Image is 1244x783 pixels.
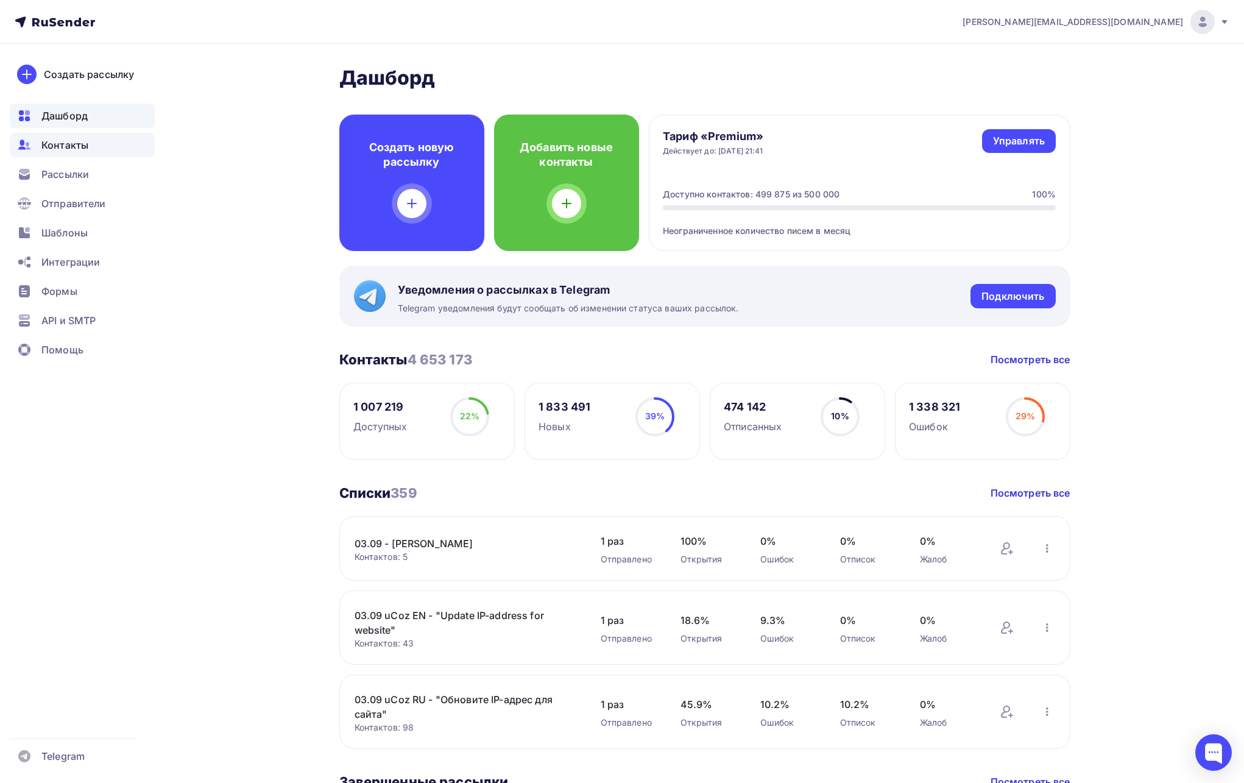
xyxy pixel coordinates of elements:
span: 0% [920,613,975,628]
span: 10.2% [840,697,896,712]
h4: Создать новую рассылку [359,140,465,169]
span: Уведомления о рассылках в Telegram [398,283,739,297]
h3: Контакты [339,351,472,368]
span: Рассылки [41,167,89,182]
div: 100% [1032,188,1056,200]
span: 1 раз [601,697,656,712]
span: 0% [840,534,896,548]
a: [PERSON_NAME][EMAIL_ADDRESS][DOMAIN_NAME] [963,10,1229,34]
span: 0% [840,613,896,628]
a: Рассылки [10,162,155,186]
div: Новых [539,419,590,434]
div: Отписанных [724,419,782,434]
span: Отправители [41,196,106,211]
span: Telegram [41,749,85,764]
span: Дашборд [41,108,88,123]
div: Отписок [840,717,896,729]
h4: Добавить новые контакты [514,140,620,169]
span: 0% [920,697,975,712]
span: 18.6% [680,613,736,628]
div: Контактов: 98 [355,721,576,734]
a: Посмотреть все [991,352,1070,367]
div: 1 338 321 [909,400,960,414]
span: 45.9% [680,697,736,712]
span: 39% [645,411,665,421]
a: Формы [10,279,155,303]
span: 0% [920,534,975,548]
span: Помощь [41,342,83,357]
a: 03.09 - [PERSON_NAME] [355,536,562,551]
span: 4 653 173 [408,352,472,367]
span: 10% [831,411,849,421]
span: 0% [760,534,816,548]
a: Шаблоны [10,221,155,245]
a: Контакты [10,133,155,157]
div: Открытия [680,717,736,729]
div: Доступно контактов: 499 875 из 500 000 [663,188,839,200]
a: Отправители [10,191,155,216]
span: Интеграции [41,255,100,269]
div: Ошибок [760,717,816,729]
span: 1 раз [601,613,656,628]
div: Жалоб [920,632,975,645]
span: 1 раз [601,534,656,548]
span: 9.3% [760,613,816,628]
div: Отписок [840,553,896,565]
span: Формы [41,284,77,299]
h3: Списки [339,484,417,501]
a: Посмотреть все [991,486,1070,500]
span: [PERSON_NAME][EMAIL_ADDRESS][DOMAIN_NAME] [963,16,1183,28]
span: Контакты [41,138,88,152]
div: Жалоб [920,717,975,729]
div: Ошибок [909,419,960,434]
a: Дашборд [10,104,155,128]
span: 10.2% [760,697,816,712]
div: Действует до: [DATE] 21:41 [663,146,763,156]
span: 359 [391,485,417,501]
div: Создать рассылку [44,67,134,82]
div: 1 007 219 [353,400,407,414]
div: Неограниченное количество писем в месяц [663,210,1056,237]
div: 1 833 491 [539,400,590,414]
div: Отправлено [601,553,656,565]
span: 22% [460,411,479,421]
div: Ошибок [760,632,816,645]
span: Telegram уведомления будут сообщать об изменении статуса ваших рассылок. [398,302,739,314]
div: 474 142 [724,400,782,414]
div: Отправлено [601,632,656,645]
span: Шаблоны [41,225,88,240]
div: Контактов: 43 [355,637,576,650]
div: Жалоб [920,553,975,565]
div: Отписок [840,632,896,645]
div: Контактов: 5 [355,551,576,563]
h4: Тариф «Premium» [663,129,763,144]
div: Подключить [981,289,1044,303]
div: Ошибок [760,553,816,565]
span: API и SMTP [41,313,96,328]
span: 29% [1016,411,1035,421]
h2: Дашборд [339,66,1070,90]
div: Открытия [680,632,736,645]
div: Открытия [680,553,736,565]
span: 100% [680,534,736,548]
a: 03.09 uCoz EN - "Update IP-address for website" [355,608,562,637]
a: 03.09 uCoz RU - "Обновите IP-адрес для сайта" [355,692,562,721]
div: Управлять [993,134,1045,148]
div: Отправлено [601,717,656,729]
div: Доступных [353,419,407,434]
